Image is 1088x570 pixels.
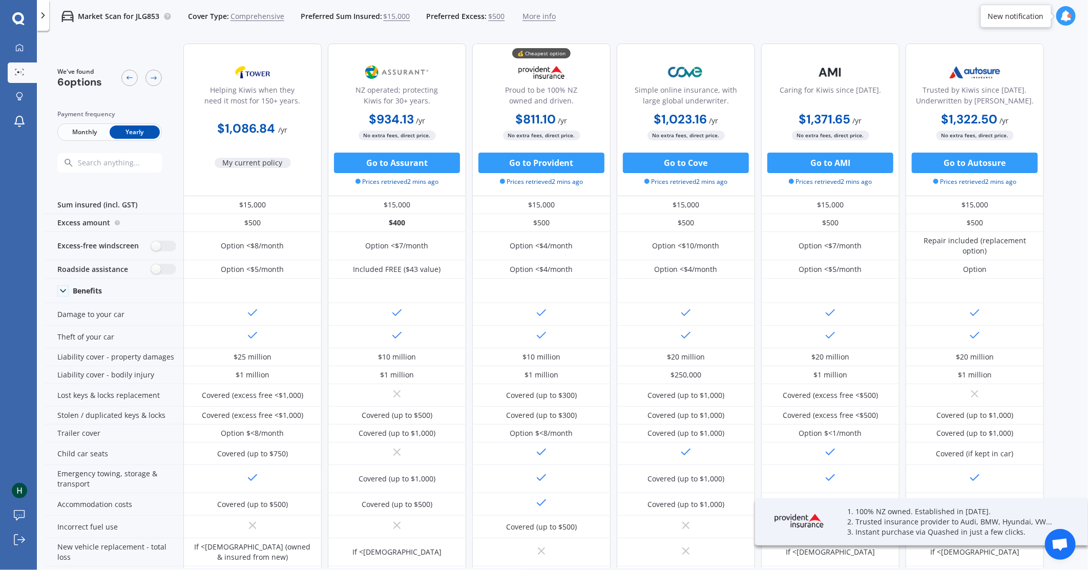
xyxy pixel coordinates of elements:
[45,366,183,384] div: Liability cover - bodily injury
[301,11,382,22] span: Preferred Sum Insured:
[853,116,862,125] span: / yr
[359,474,435,484] div: Covered (up to $1,000)
[45,384,183,407] div: Lost keys & locks replacement
[45,538,183,566] div: New vehicle replacement - total loss
[45,260,183,279] div: Roadside assistance
[999,116,1009,125] span: / yr
[963,264,987,275] div: Option
[936,428,1013,438] div: Covered (up to $1,000)
[941,59,1009,85] img: Autosure.webp
[709,116,718,125] span: / yr
[1045,529,1076,560] div: Open chat
[279,125,288,135] span: / yr
[516,111,556,127] b: $811.10
[792,131,869,140] span: No extra fees, direct price.
[57,75,102,89] span: 6 options
[654,111,707,127] b: $1,023.16
[767,153,893,173] button: Go to AMI
[652,59,720,85] img: Cove.webp
[761,214,899,232] div: $500
[913,236,1036,256] div: Repair included (replacement option)
[427,11,487,22] span: Preferred Excess:
[45,326,183,348] div: Theft of your car
[45,516,183,538] div: Incorrect fuel use
[647,390,724,400] div: Covered (up to $1,000)
[236,370,269,380] div: $1 million
[478,153,604,173] button: Go to Provident
[936,131,1014,140] span: No extra fees, direct price.
[799,428,862,438] div: Option $<1/month
[359,131,436,140] span: No extra fees, direct price.
[506,522,577,532] div: Covered (up to $500)
[353,264,441,275] div: Included FREE ($43 value)
[799,264,862,275] div: Option <$5/month
[45,425,183,442] div: Trailer cover
[799,111,851,127] b: $1,371.65
[617,196,755,214] div: $15,000
[234,352,271,362] div: $25 million
[12,483,27,498] img: ACg8ocLDd1PihNUPP4iYkwqnhp3cnce2J_4T4PqqhjGaF1flYW0jIQ=s96-c
[510,428,573,438] div: Option $<8/month
[45,407,183,425] div: Stolen / duplicated keys & locks
[378,352,416,362] div: $10 million
[57,109,162,119] div: Payment frequency
[369,111,414,127] b: $934.13
[761,196,899,214] div: $15,000
[359,428,435,438] div: Covered (up to $1,000)
[110,125,160,139] span: Yearly
[956,352,994,362] div: $20 million
[45,465,183,493] div: Emergency towing, storage & transport
[930,547,1019,557] div: If <[DEMOGRAPHIC_DATA]
[906,196,1044,214] div: $15,000
[786,547,875,557] div: If <[DEMOGRAPHIC_DATA]
[644,177,728,186] span: Prices retrieved 2 mins ago
[933,177,1017,186] span: Prices retrieved 2 mins ago
[472,214,611,232] div: $500
[653,241,720,251] div: Option <$10/month
[192,85,313,110] div: Helping Kiwis when they need it most for 150+ years.
[811,352,849,362] div: $20 million
[215,158,291,168] span: My current policy
[380,370,414,380] div: $1 million
[472,196,611,214] div: $15,000
[912,153,1038,173] button: Go to Autosure
[352,547,442,557] div: If <[DEMOGRAPHIC_DATA]
[337,85,457,110] div: NZ operated; protecting Kiwis for 30+ years.
[78,11,159,22] p: Market Scan for JLG853
[847,506,1062,517] p: 1. 100% NZ owned. Established in [DATE].
[522,11,556,22] span: More info
[328,214,466,232] div: $400
[202,410,303,420] div: Covered (excess free <$1,000)
[45,214,183,232] div: Excess amount
[780,85,881,110] div: Caring for Kiwis since [DATE].
[914,85,1035,110] div: Trusted by Kiwis since [DATE]. Underwritten by [PERSON_NAME].
[219,59,286,85] img: Tower.webp
[763,507,835,534] img: Provident.webp
[647,131,725,140] span: No extra fees, direct price.
[508,59,575,85] img: Provident.png
[191,542,314,562] div: If <[DEMOGRAPHIC_DATA] (owned & insured from new)
[783,410,878,420] div: Covered (excess free <$500)
[958,370,992,380] div: $1 million
[847,527,1062,537] p: 3. Instant purchase via Quashed in just a few clicks.
[328,196,466,214] div: $15,000
[797,59,864,85] img: AMI-text-1.webp
[183,196,322,214] div: $15,000
[671,370,701,380] div: $250,000
[655,264,718,275] div: Option <$4/month
[647,499,724,510] div: Covered (up to $1,000)
[936,449,1014,459] div: Covered (if kept in car)
[355,177,439,186] span: Prices retrieved 2 mins ago
[45,442,183,465] div: Child car seats
[362,499,432,510] div: Covered (up to $500)
[488,11,505,22] span: $500
[525,370,558,380] div: $1 million
[73,286,102,295] div: Benefits
[500,177,583,186] span: Prices retrieved 2 mins ago
[183,214,322,232] div: $500
[221,428,284,438] div: Option $<8/month
[481,85,602,110] div: Proud to be 100% NZ owned and driven.
[221,241,284,251] div: Option <$8/month
[366,241,429,251] div: Option <$7/month
[503,131,580,140] span: No extra fees, direct price.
